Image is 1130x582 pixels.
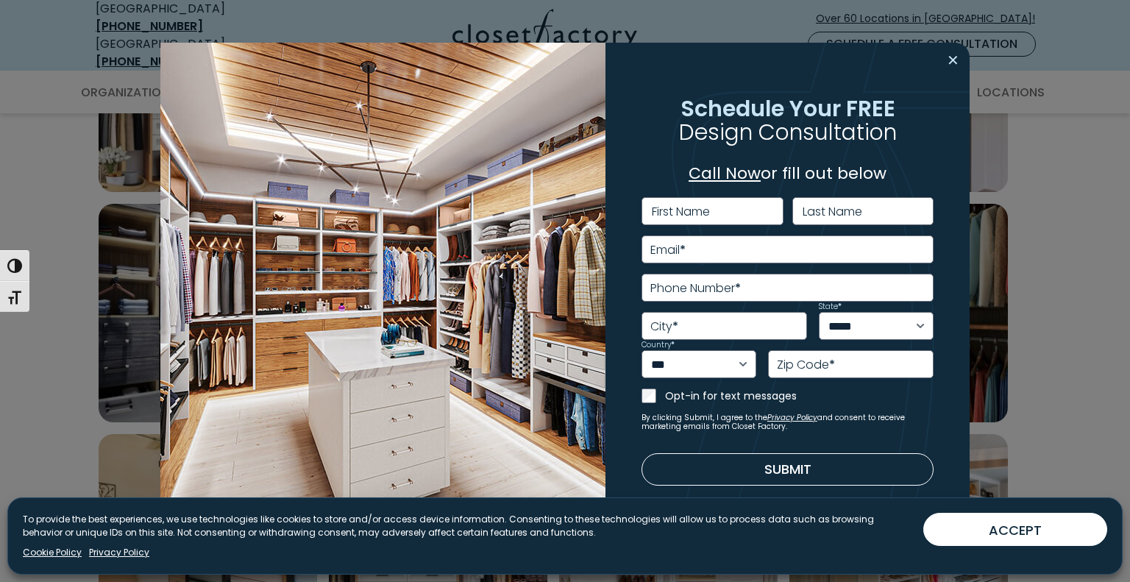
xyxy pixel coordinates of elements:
label: City [650,321,678,333]
label: Country [642,341,675,349]
label: Last Name [803,206,862,218]
label: Phone Number [650,283,741,294]
label: First Name [652,206,710,218]
a: Cookie Policy [23,546,82,559]
p: or fill out below [642,161,934,185]
a: Privacy Policy [767,412,817,423]
label: Zip Code [777,359,835,371]
button: ACCEPT [923,513,1107,546]
img: Walk in closet with island [160,43,605,539]
a: Call Now [689,162,761,185]
label: Email [650,244,686,256]
a: Privacy Policy [89,546,149,559]
label: State [819,303,842,310]
button: Close modal [942,49,964,72]
button: Submit [642,453,934,486]
span: Schedule Your FREE [681,93,895,124]
p: To provide the best experiences, we use technologies like cookies to store and/or access device i... [23,513,912,539]
small: By clicking Submit, I agree to the and consent to receive marketing emails from Closet Factory. [642,414,934,431]
span: Design Consultation [679,116,897,148]
label: Opt-in for text messages [665,388,934,403]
